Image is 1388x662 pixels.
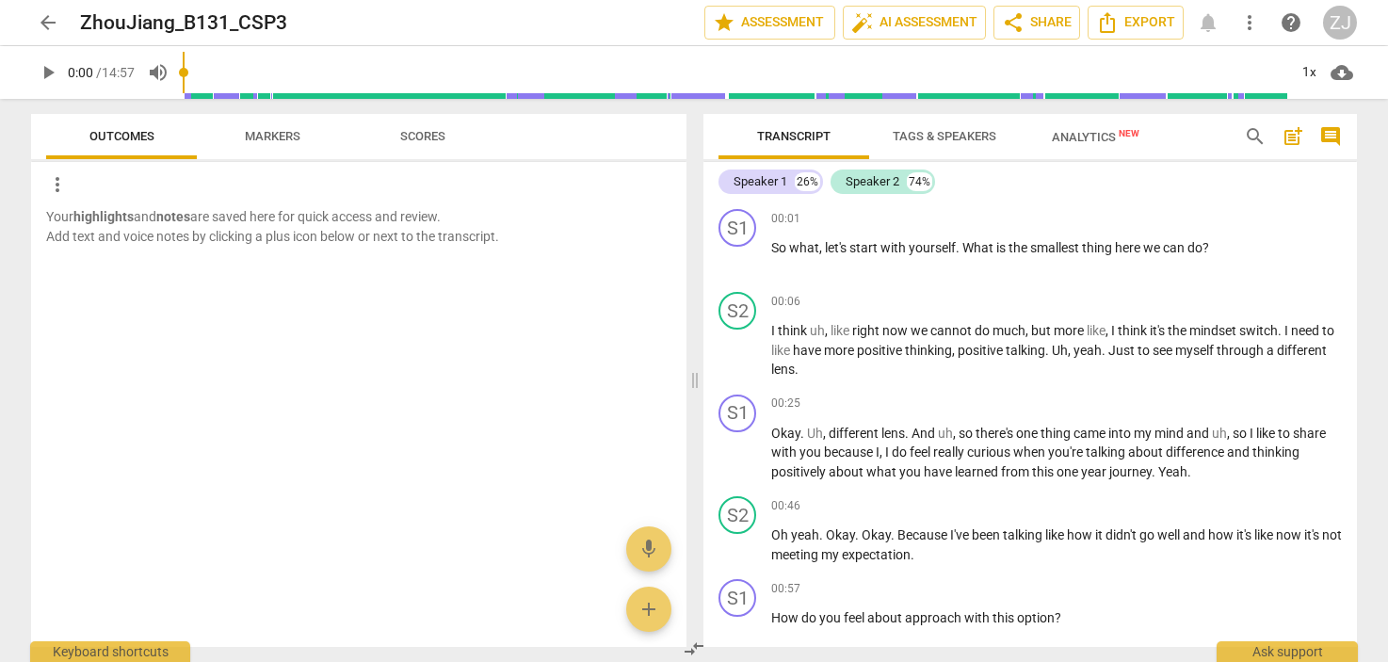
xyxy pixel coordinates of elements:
span: need [1291,323,1322,338]
span: New [1119,128,1139,138]
span: Yeah [1158,464,1187,479]
span: is [996,240,1009,255]
span: , [1106,323,1111,338]
span: thinking [905,343,952,358]
span: lens [881,426,905,441]
span: . [956,240,962,255]
span: ? [1202,240,1209,255]
span: approach [905,610,964,625]
span: . [1152,464,1158,479]
span: mind [1154,426,1186,441]
h2: ZhouJiang_B131_CSP3 [80,11,287,35]
span: didn't [1106,527,1139,542]
span: , [823,426,829,441]
span: not [1322,527,1342,542]
button: AI Assessment [843,6,986,40]
span: help [1280,11,1302,34]
span: 00:25 [771,396,800,412]
a: Help [1274,6,1308,40]
span: compare_arrows [683,638,705,660]
b: highlights [73,209,134,224]
span: . [1102,343,1108,358]
span: can [1163,240,1187,255]
span: we [911,323,930,338]
span: but [1031,323,1054,338]
span: learned [955,464,1001,479]
span: think [778,323,810,338]
span: about [867,610,905,625]
div: Speaker 1 [734,172,787,191]
span: so [959,426,976,441]
span: much [993,323,1025,338]
span: Filler word [1087,323,1106,338]
span: switch [1239,323,1278,338]
span: ? [1055,610,1061,625]
span: post_add [1282,125,1304,148]
span: Filler word [1212,426,1227,441]
span: more [824,343,857,358]
span: you [799,444,824,460]
span: , [953,426,959,441]
span: this [1032,464,1057,479]
span: share [1293,426,1326,441]
span: / 14:57 [96,65,135,80]
span: . [795,362,799,377]
span: thing [1041,426,1073,441]
span: we [1143,240,1163,255]
b: notes [156,209,190,224]
span: to [1322,323,1334,338]
span: there's [976,426,1016,441]
span: it's [1304,527,1322,542]
span: more_vert [46,173,69,196]
span: yeah [791,527,819,542]
span: journey [1109,464,1152,479]
button: Search [1240,121,1270,152]
span: more [1054,323,1087,338]
div: Keyboard shortcuts [30,641,190,662]
span: to [1138,343,1153,358]
span: myself [1175,343,1217,358]
span: How [771,610,801,625]
button: Add summary [1278,121,1308,152]
div: Change speaker [718,579,756,617]
span: a [1267,343,1277,358]
span: into [1108,426,1134,441]
span: this [993,610,1017,625]
span: AI Assessment [851,11,977,34]
span: feel [844,610,867,625]
span: came [1073,426,1108,441]
span: because [824,444,876,460]
span: Export [1096,11,1175,34]
span: , [1068,343,1073,358]
span: Analytics [1052,130,1139,144]
span: how [1208,527,1236,542]
span: here [1115,240,1143,255]
div: 1x [1291,57,1327,88]
span: . [1187,464,1191,479]
span: . [905,426,912,441]
span: different [1277,343,1327,358]
span: Okay [862,527,891,542]
div: Change speaker [718,395,756,432]
span: Okay [771,426,800,441]
div: Change speaker [718,496,756,534]
span: from [1001,464,1032,479]
span: and [1183,527,1208,542]
span: , [825,323,831,338]
p: Your and are saved here for quick access and review. Add text and voice notes by clicking a plus ... [46,207,671,246]
span: it [1095,527,1106,542]
button: ZJ [1323,6,1357,40]
div: 26% [795,172,820,191]
span: 00:57 [771,581,800,597]
span: what [789,240,819,255]
span: 00:06 [771,294,800,310]
span: cloud_download [1331,61,1353,84]
span: been [972,527,1003,542]
span: meeting [771,547,821,562]
span: do [975,323,993,338]
span: I [1284,323,1291,338]
span: different [829,426,881,441]
span: search [1244,125,1267,148]
button: Show/Hide comments [1315,121,1346,152]
span: to [1278,426,1293,441]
